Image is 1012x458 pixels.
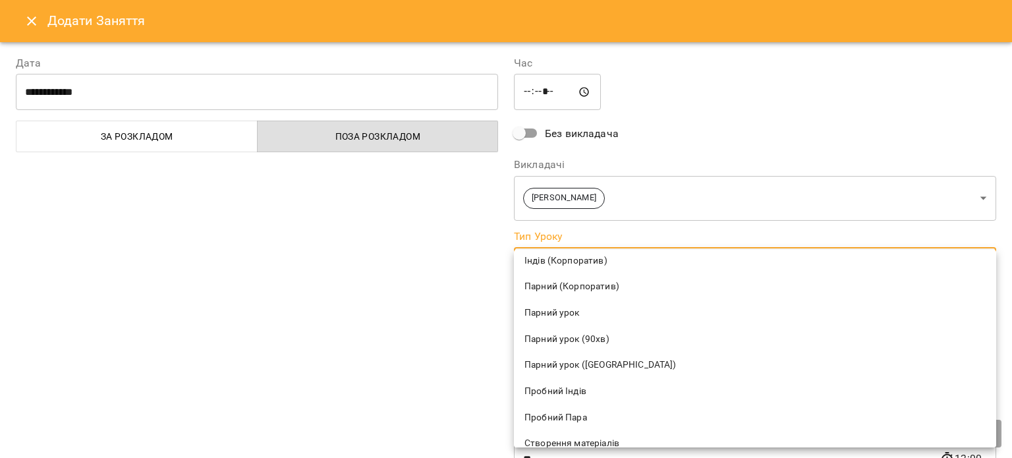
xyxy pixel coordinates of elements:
[524,411,986,424] span: Пробний Пара
[524,254,986,268] span: Індів (Корпоратив)
[524,333,986,346] span: Парний урок (90хв)
[524,280,986,293] span: Парний (Корпоратив)
[524,385,986,398] span: Пробний Індів
[524,358,986,372] span: Парний урок ([GEOGRAPHIC_DATA])
[524,306,986,320] span: Парний урок
[524,437,986,450] span: Створення матеріалів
